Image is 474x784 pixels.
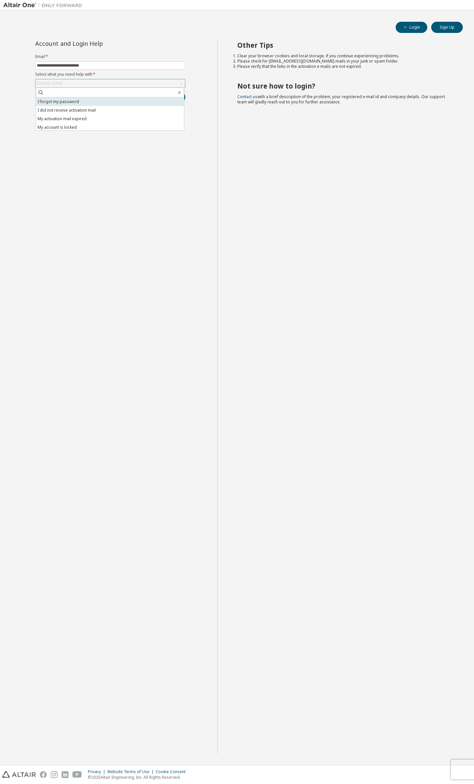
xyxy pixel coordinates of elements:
[396,22,427,33] button: Login
[156,769,190,774] div: Cookie Consent
[88,774,190,780] p: © 2025 Altair Engineering, Inc. All Rights Reserved.
[88,769,107,774] div: Privacy
[431,22,463,33] button: Sign Up
[72,771,82,778] img: youtube.svg
[237,94,257,99] a: Contact us
[3,2,86,9] img: Altair One
[107,769,156,774] div: Website Terms of Use
[40,771,47,778] img: facebook.svg
[35,41,155,46] div: Account and Login Help
[35,54,185,59] label: Email
[36,79,185,87] div: Click to select
[237,82,451,90] h2: Not sure how to login?
[237,53,451,59] li: Clear your browser cookies and local storage, if you continue experiencing problems.
[2,771,36,778] img: altair_logo.svg
[37,81,63,86] div: Click to select
[51,771,58,778] img: instagram.svg
[237,59,451,64] li: Please check for [EMAIL_ADDRESS][DOMAIN_NAME] mails in your junk or spam folder.
[35,72,185,77] label: Select what you need help with
[237,41,451,49] h2: Other Tips
[62,771,68,778] img: linkedin.svg
[237,94,445,105] span: with a brief description of the problem, your registered e-mail id and company details. Our suppo...
[36,97,184,106] li: I forgot my password
[237,64,451,69] li: Please verify that the links in the activation e-mails are not expired.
